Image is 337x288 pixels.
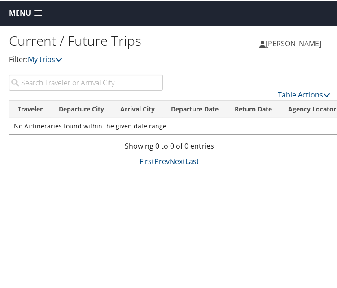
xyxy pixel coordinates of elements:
[9,74,163,90] input: Search Traveler or Arrival City
[9,8,31,17] span: Menu
[9,140,330,155] div: Showing 0 to 0 of 0 entries
[170,155,186,165] a: Next
[227,100,280,117] th: Return Date: activate to sort column ascending
[266,38,321,48] span: [PERSON_NAME]
[112,100,163,117] th: Arrival City: activate to sort column ascending
[259,29,330,56] a: [PERSON_NAME]
[4,5,47,20] a: Menu
[9,53,170,65] p: Filter:
[28,53,62,63] a: My trips
[155,155,170,165] a: Prev
[163,100,227,117] th: Departure Date: activate to sort column descending
[140,155,155,165] a: First
[186,155,200,165] a: Last
[51,100,112,117] th: Departure City: activate to sort column ascending
[9,31,170,49] h1: Current / Future Trips
[278,89,330,99] a: Table Actions
[9,100,51,117] th: Traveler: activate to sort column ascending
